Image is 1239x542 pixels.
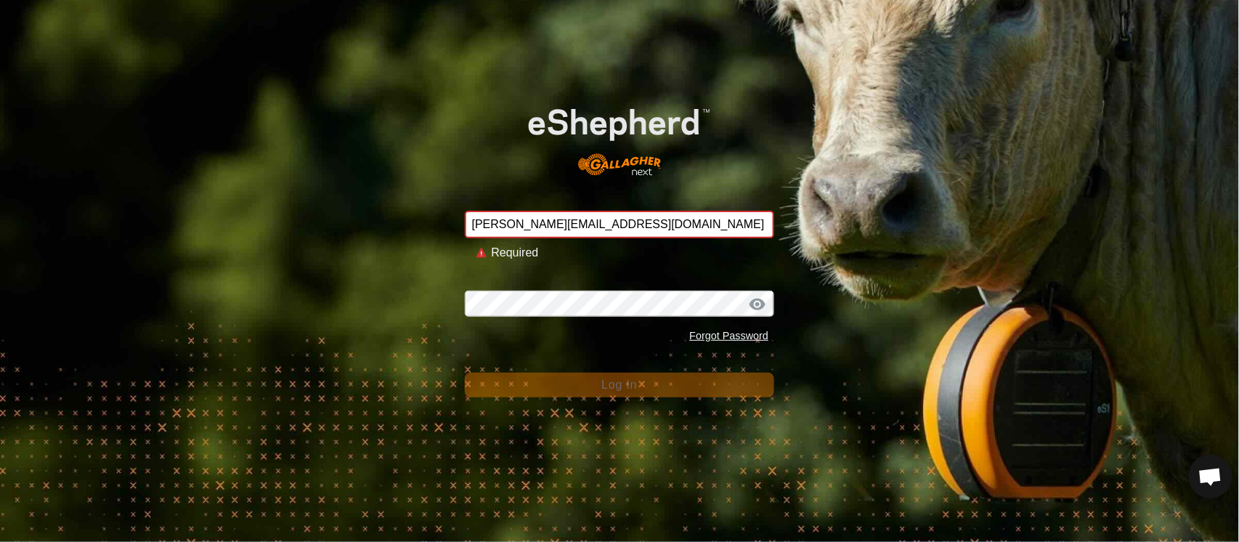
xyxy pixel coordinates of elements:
[495,83,743,188] img: E-shepherd Logo
[601,379,637,391] span: Log In
[465,373,775,397] button: Log In
[689,330,768,341] a: Forgot Password
[1189,455,1232,498] div: Open chat
[492,244,763,262] div: Required
[465,211,775,238] input: Email Address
